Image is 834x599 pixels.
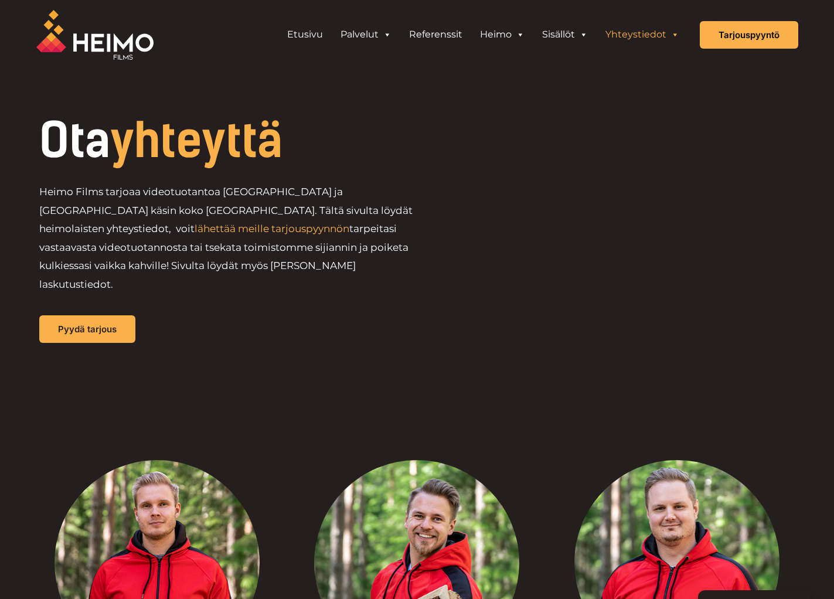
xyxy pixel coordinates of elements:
[278,23,332,46] a: Etusivu
[700,21,798,49] a: Tarjouspyyntö
[58,325,117,333] span: Pyydä tarjous
[36,10,154,60] img: Heimo Filmsin logo
[471,23,533,46] a: Heimo
[39,117,496,164] h1: Ota
[195,223,349,234] a: lähettää meille tarjouspyynnön
[39,315,135,343] a: Pyydä tarjous
[39,183,416,294] p: Heimo Films tarjoaa videotuotantoa [GEOGRAPHIC_DATA] ja [GEOGRAPHIC_DATA] käsin koko [GEOGRAPHIC_...
[273,23,694,46] aside: Header Widget 1
[110,113,282,169] span: yhteyttä
[332,23,400,46] a: Palvelut
[400,23,471,46] a: Referenssit
[597,23,688,46] a: Yhteystiedot
[533,23,597,46] a: Sisällöt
